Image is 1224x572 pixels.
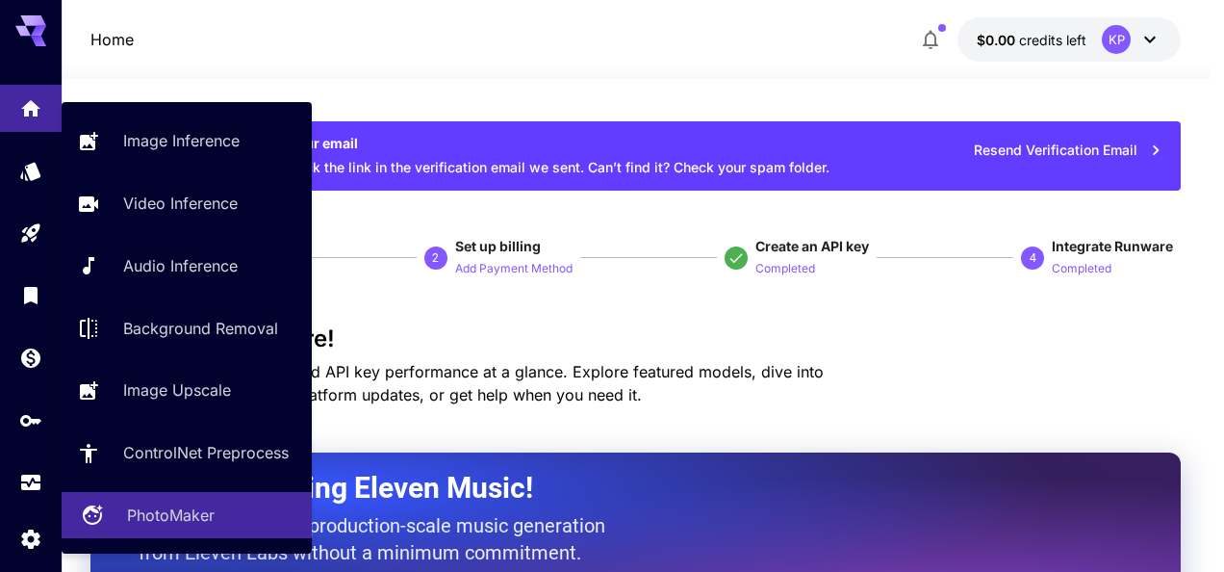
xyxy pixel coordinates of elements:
p: PhotoMaker [127,504,215,527]
div: Models [19,159,42,183]
p: Video Inference [123,192,238,215]
div: Library [19,283,42,307]
p: 2 [432,249,439,267]
div: KP [1102,25,1131,54]
a: Image Upscale [62,367,312,414]
p: Completed [1052,260,1111,278]
span: Create an API key [755,238,869,254]
div: API Keys [19,403,42,427]
div: Playground [19,215,42,239]
p: The only way to get production-scale music generation from Eleven Labs without a minimum commitment. [139,512,620,566]
div: Usage [19,464,42,488]
p: Image Inference [123,129,240,152]
nav: breadcrumb [90,28,134,51]
button: $0.00 [957,17,1181,62]
div: To access all features, click the link in the verification email we sent. Can’t find it? Check yo... [140,127,829,185]
h3: Welcome to Runware! [90,325,1181,352]
span: Check out your usage stats and API key performance at a glance. Explore featured models, dive int... [90,362,824,404]
span: Set up billing [455,238,541,254]
div: $0.00 [977,30,1086,50]
p: Home [90,28,134,51]
p: Image Upscale [123,378,231,402]
div: You still need to verify your email [140,133,829,153]
p: 4 [1030,249,1036,267]
a: Background Removal [62,304,312,351]
p: Audio Inference [123,254,238,277]
p: Completed [755,260,815,278]
div: Home [19,91,42,115]
p: ControlNet Preprocess [123,441,289,464]
button: Resend Verification Email [963,131,1173,170]
p: Background Removal [123,317,278,340]
p: Add Payment Method [455,260,573,278]
a: Video Inference [62,180,312,227]
span: Integrate Runware [1052,238,1173,254]
a: Audio Inference [62,243,312,290]
span: $0.00 [977,32,1019,48]
a: ControlNet Preprocess [62,429,312,477]
span: credits left [1019,32,1086,48]
div: Settings [19,521,42,545]
div: Wallet [19,346,42,370]
a: PhotoMaker [62,492,312,539]
h2: Now Supporting Eleven Music! [139,470,1084,507]
a: Image Inference [62,117,312,165]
